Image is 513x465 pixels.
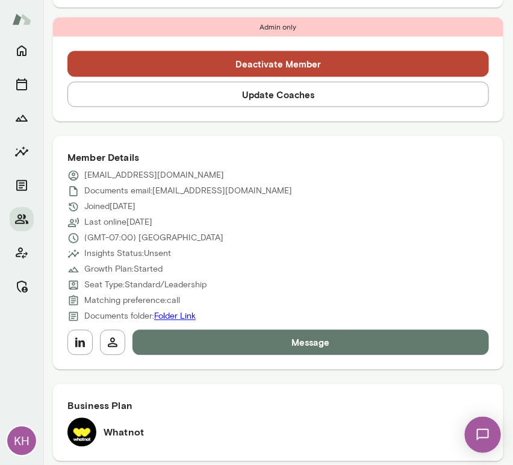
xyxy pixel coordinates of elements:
[154,311,196,322] a: Folder Link
[84,186,292,198] p: Documents email: [EMAIL_ADDRESS][DOMAIN_NAME]
[10,39,34,63] button: Home
[84,311,196,323] p: Documents folder:
[10,106,34,130] button: Growth Plan
[7,426,36,455] div: KH
[84,232,223,245] p: (GMT-07:00) [GEOGRAPHIC_DATA]
[10,140,34,164] button: Insights
[12,8,31,31] img: Mento
[67,399,489,413] h6: Business Plan
[84,217,152,229] p: Last online [DATE]
[67,51,489,76] button: Deactivate Member
[84,248,171,260] p: Insights Status: Unsent
[10,241,34,265] button: Client app
[132,330,489,355] button: Message
[53,17,503,37] div: Admin only
[84,201,135,213] p: Joined [DATE]
[10,207,34,231] button: Members
[10,72,34,96] button: Sessions
[10,275,34,299] button: Manage
[84,170,224,182] p: [EMAIL_ADDRESS][DOMAIN_NAME]
[84,279,207,292] p: Seat Type: Standard/Leadership
[10,173,34,198] button: Documents
[67,151,489,165] h6: Member Details
[67,82,489,107] button: Update Coaches
[84,264,163,276] p: Growth Plan: Started
[104,425,144,440] h6: Whatnot
[84,295,180,307] p: Matching preference: call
